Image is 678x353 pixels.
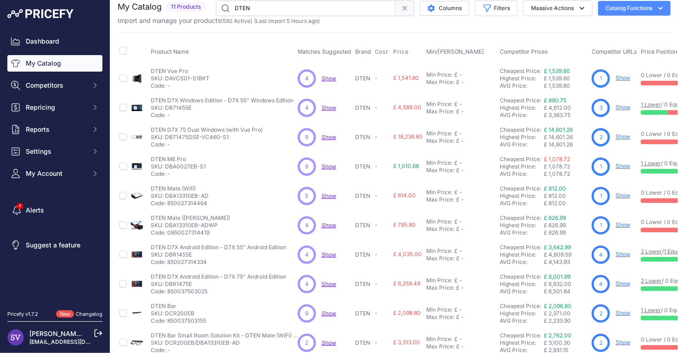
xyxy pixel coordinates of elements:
p: Code: 850027314464 [151,200,209,207]
a: Show [322,310,336,317]
span: £ 2,098.80 [393,309,421,316]
span: Show [322,222,336,229]
button: Massive Actions [523,0,593,16]
img: Pricefy Logo [7,9,73,18]
p: DTEN [355,310,371,317]
a: Cheapest Price: [500,244,541,251]
div: - [458,306,462,314]
span: - [375,74,378,81]
p: DTEN [355,134,371,141]
div: - [458,336,462,343]
div: £ [454,247,458,255]
div: - [458,130,462,137]
p: DTEN [355,163,371,170]
a: Show [322,192,336,199]
div: £ 2,233.90 [544,317,588,325]
a: £ 1,539.80 [544,67,570,74]
p: Code: 850037503155 [151,317,206,325]
div: Min Price: [426,101,452,108]
span: £ 4,809.59 [544,251,571,258]
p: DTEN [355,339,371,347]
p: SKU: DB71455E [151,104,294,112]
a: [EMAIL_ADDRESS][DOMAIN_NAME] [29,338,125,345]
p: SKU: DB71475DSE-VC460-S1 [151,134,263,141]
div: £ [456,255,459,262]
a: Show [322,251,336,258]
p: Code: - [151,82,209,90]
span: £ 795.80 [393,221,416,228]
button: My Account [7,165,102,182]
button: Repricing [7,99,102,116]
div: AVG Price: [500,141,544,148]
div: Highest Price: [500,222,544,229]
div: - [458,277,462,284]
div: £ [456,196,459,203]
a: Alerts [7,202,102,219]
div: AVG Price: [500,170,544,178]
span: (Last import 5 Hours ago) [254,17,320,24]
input: Search [216,0,395,16]
div: £ [456,167,459,174]
div: £ 6,501.84 [544,288,588,295]
a: Show [616,74,630,81]
a: Show [322,339,336,346]
div: - [458,101,462,108]
a: Changelog [76,311,102,317]
span: Brand [355,48,371,55]
a: My Catalog [7,55,102,72]
span: £ 18,238.80 [393,133,423,140]
a: £ 2,096.80 [544,303,571,309]
div: - [459,196,464,203]
div: Highest Price: [500,310,544,317]
div: Min Price: [426,306,452,314]
div: £ [454,71,458,78]
p: DTEN [355,280,371,288]
div: Highest Price: [500,192,544,200]
div: £ [456,343,459,350]
div: - [459,225,464,233]
div: £ [454,189,458,196]
div: £ [456,137,459,145]
a: £ 626.99 [544,214,566,221]
div: AVG Price: [500,112,544,119]
p: SKU: DBA13310EB-ADWP [151,222,230,229]
a: Cheapest Price: [500,126,541,133]
p: SKU: DBA0027EB-S1 [151,163,206,170]
span: New [56,310,74,318]
a: Cheapest Price: [500,97,541,104]
a: 1 Lower [641,160,661,167]
a: Cheapest Price: [500,156,541,162]
div: Max Price: [426,108,454,115]
div: £ [456,284,459,291]
a: Show [322,163,336,170]
div: - [458,71,462,78]
div: £ [454,130,458,137]
span: 1 [600,221,602,230]
span: £ 1,010.68 [393,162,419,169]
span: £ 6,932.00 [544,280,571,287]
span: Repricing [26,103,86,112]
a: Show [322,280,336,287]
a: £ 812.00 [544,185,566,192]
div: Pricefy v1.7.2 [7,310,38,318]
p: DTEN ME Pro [151,156,206,163]
span: Price Position [641,48,677,55]
div: - [458,189,462,196]
p: DTEN [355,192,371,200]
a: Show [616,251,630,258]
span: £ 4,589.00 [393,104,421,111]
span: Matches Suggested [298,48,351,55]
span: - [375,104,378,111]
p: DTEN Bar Small Room Solution Kit - DTEN Mate (WiFi) [Zoom Only Certified] [151,332,298,339]
a: Show [616,280,630,287]
button: Price [393,48,410,56]
span: - [375,162,378,169]
div: Highest Price: [500,280,544,288]
span: 4 [305,104,309,112]
a: Cheapest Price: [500,67,541,74]
a: Cheapest Price: [500,185,541,192]
span: £ 6,259.49 [393,280,420,287]
div: AVG Price: [500,82,544,90]
div: AVG Price: [500,229,544,236]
